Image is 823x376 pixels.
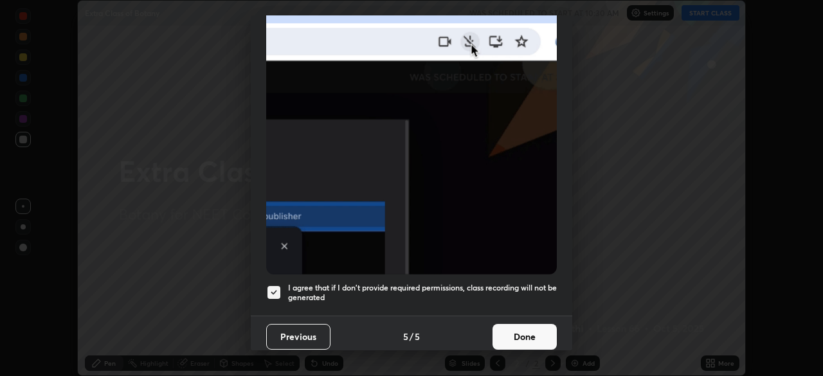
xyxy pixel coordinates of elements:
[410,330,413,343] h4: /
[493,324,557,350] button: Done
[415,330,420,343] h4: 5
[403,330,408,343] h4: 5
[266,324,330,350] button: Previous
[288,283,557,303] h5: I agree that if I don't provide required permissions, class recording will not be generated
